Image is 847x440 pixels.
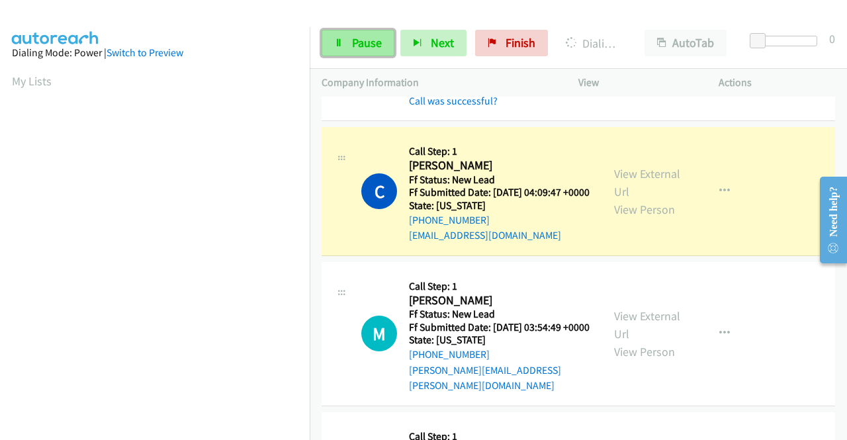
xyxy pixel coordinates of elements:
a: [PERSON_NAME][EMAIL_ADDRESS][PERSON_NAME][DOMAIN_NAME] [409,364,561,392]
a: Switch to Preview [107,46,183,59]
h2: [PERSON_NAME] [409,158,586,173]
h5: State: [US_STATE] [409,199,590,212]
span: Next [431,35,454,50]
a: Call was successful? [409,95,498,107]
iframe: Resource Center [809,167,847,273]
a: [PHONE_NUMBER] [409,348,490,361]
span: Pause [352,35,382,50]
h5: Ff Status: New Lead [409,308,590,321]
p: Actions [719,75,835,91]
a: [EMAIL_ADDRESS][DOMAIN_NAME] [409,229,561,242]
a: Pause [322,30,394,56]
h5: State: [US_STATE] [409,333,590,347]
div: Dialing Mode: Power | [12,45,298,61]
h1: C [361,173,397,209]
h5: Ff Submitted Date: [DATE] 03:54:49 +0000 [409,321,590,334]
a: View External Url [614,166,680,199]
p: View [578,75,695,91]
div: 0 [829,30,835,48]
span: Finish [506,35,535,50]
a: View External Url [614,308,680,341]
h5: Call Step: 1 [409,280,590,293]
h5: Ff Status: New Lead [409,173,590,187]
a: Finish [475,30,548,56]
button: AutoTab [645,30,727,56]
h5: Call Step: 1 [409,145,590,158]
button: Next [400,30,467,56]
h2: [PERSON_NAME] [409,293,586,308]
h5: Ff Submitted Date: [DATE] 04:09:47 +0000 [409,186,590,199]
a: My Lists [12,73,52,89]
h1: M [361,316,397,351]
a: View Person [614,202,675,217]
p: Company Information [322,75,555,91]
a: [PHONE_NUMBER] [409,214,490,226]
p: Dialing [PERSON_NAME] [566,34,621,52]
a: View Person [614,344,675,359]
div: The call is yet to be attempted [361,316,397,351]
